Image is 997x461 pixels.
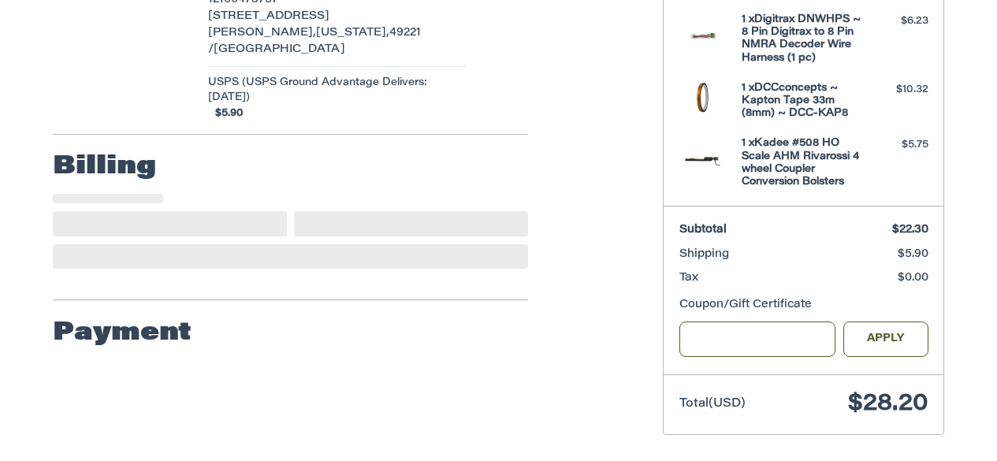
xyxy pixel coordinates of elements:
[679,398,746,410] span: Total (USD)
[208,11,329,22] span: [STREET_ADDRESS]
[208,28,316,39] span: [PERSON_NAME],
[843,322,928,357] button: Apply
[866,82,928,98] div: $10.32
[898,273,928,284] span: $0.00
[742,137,862,188] h4: 1 x Kadee #508 HO Scale AHM Rivarossi 4 wheel Coupler Conversion Bolsters
[898,249,928,260] span: $5.90
[53,318,192,349] h2: Payment
[214,44,345,55] span: [GEOGRAPHIC_DATA]
[316,28,389,39] span: [US_STATE],
[848,392,928,416] span: $28.20
[742,82,862,121] h4: 1 x DCCconcepts ~ Kapton Tape 33m (8mm) ~ DCC-KAP8
[892,225,928,236] span: $22.30
[679,273,698,284] span: Tax
[742,13,862,65] h4: 1 x Digitrax DNWHPS ~ 8 Pin Digitrax to 8 Pin NMRA Decoder Wire Harness (1 pc)
[679,225,727,236] span: Subtotal
[679,322,836,357] input: Gift Certificate or Coupon Code
[208,75,467,106] span: USPS (USPS Ground Advantage Delivers: [DATE])
[866,137,928,153] div: $5.75
[208,106,244,121] span: $5.90
[679,249,729,260] span: Shipping
[679,297,928,314] div: Coupon/Gift Certificate
[53,151,156,183] h2: Billing
[866,13,928,29] div: $6.23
